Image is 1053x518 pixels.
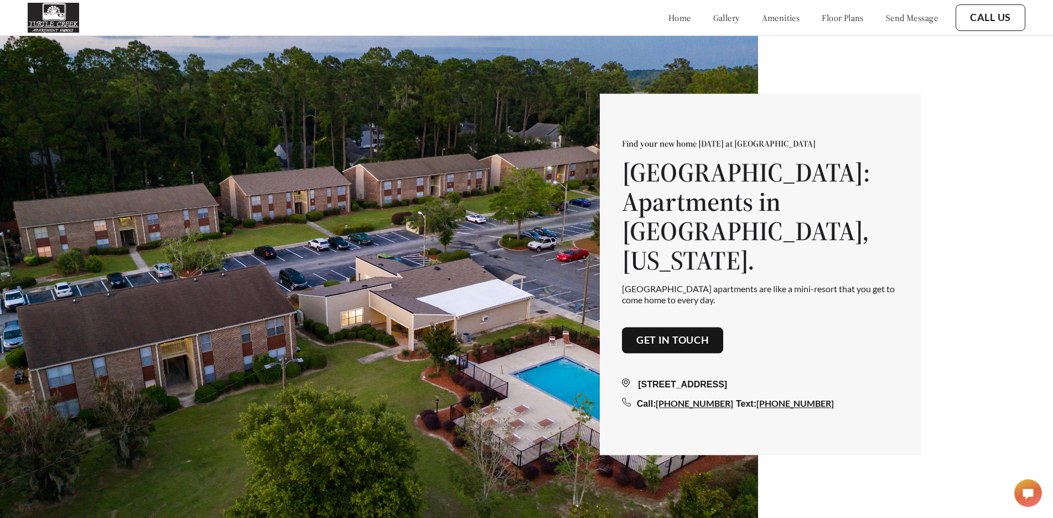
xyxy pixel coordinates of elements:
span: Text: [736,400,756,409]
p: Find your new home [DATE] at [GEOGRAPHIC_DATA] [622,138,899,149]
a: Get in touch [636,334,709,346]
a: send message [886,12,938,23]
a: [PHONE_NUMBER] [756,398,834,409]
div: [STREET_ADDRESS] [622,379,899,392]
h1: [GEOGRAPHIC_DATA]: Apartments in [GEOGRAPHIC_DATA], [US_STATE]. [622,158,899,275]
img: turtle_creek_logo.png [28,3,79,33]
a: amenities [762,12,800,23]
a: Call Us [970,12,1011,24]
p: [GEOGRAPHIC_DATA] apartments are like a mini-resort that you get to come home to every day. [622,284,899,305]
a: floor plans [822,12,864,23]
a: gallery [713,12,740,23]
button: Get in touch [622,327,724,354]
a: [PHONE_NUMBER] [656,398,733,409]
a: home [668,12,691,23]
button: Call Us [956,4,1025,31]
span: Call: [637,400,656,409]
